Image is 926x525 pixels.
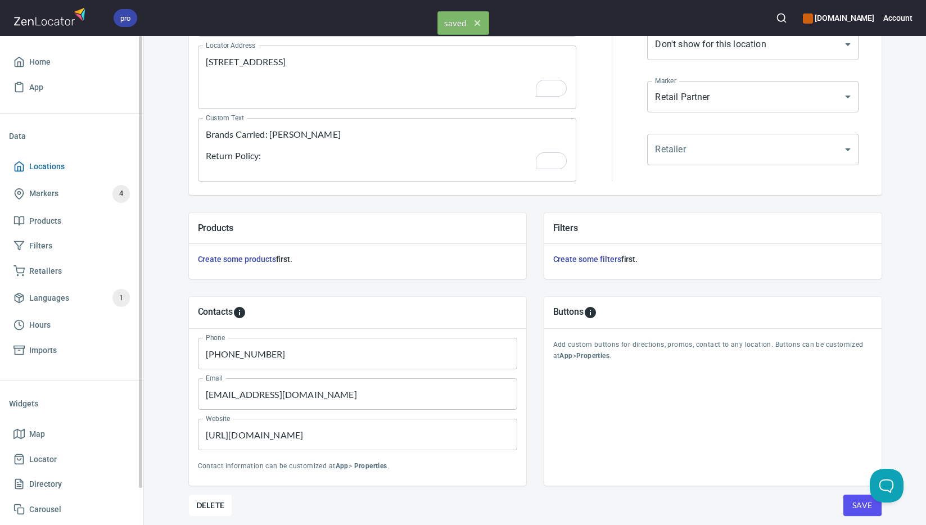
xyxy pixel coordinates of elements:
li: Widgets [9,390,134,417]
span: pro [114,12,137,24]
h5: Filters [553,222,873,234]
a: Languages1 [9,283,134,313]
div: pro [114,9,137,27]
span: Languages [29,291,69,305]
p: Contact information can be customized at > . [198,461,517,472]
button: Delete [189,495,232,516]
h5: Contacts [198,306,233,319]
div: ​ [647,134,859,165]
h5: Buttons [553,306,584,319]
h6: first. [198,253,517,265]
span: Retailers [29,264,62,278]
div: Don't show for this location [647,29,859,60]
span: Imports [29,343,57,357]
span: Locator [29,452,57,467]
span: Markers [29,187,58,201]
b: App [559,352,572,360]
span: App [29,80,43,94]
span: 4 [112,187,130,200]
span: saved [438,12,489,34]
a: Create some products [198,255,276,264]
a: App [9,75,134,100]
span: Filters [29,239,52,253]
iframe: Help Scout Beacon - Open [870,469,904,503]
li: Data [9,123,134,150]
a: Directory [9,472,134,497]
h6: Account [883,12,913,24]
svg: To add custom buttons for locations, please go to Apps > Properties > Buttons. [584,306,597,319]
span: Delete [196,499,225,512]
img: zenlocator [13,4,89,29]
textarea: To enrich screen reader interactions, please activate Accessibility in Grammarly extension settings [206,129,569,171]
span: Hours [29,318,51,332]
p: Add custom buttons for directions, promos, contact to any location. Buttons can be customized at > . [553,340,873,362]
a: Locations [9,154,134,179]
a: Map [9,422,134,447]
a: Imports [9,338,134,363]
button: color-CE600E [803,13,813,24]
b: Properties [354,462,387,470]
div: Retail Partner [647,81,859,112]
span: Map [29,427,45,441]
h6: first. [553,253,873,265]
button: Search [769,6,794,30]
button: Account [883,6,913,30]
h6: [DOMAIN_NAME] [803,12,874,24]
span: Locations [29,160,65,174]
a: Locator [9,447,134,472]
span: Carousel [29,503,61,517]
span: Home [29,55,51,69]
a: Hours [9,313,134,338]
a: Products [9,209,134,234]
b: Properties [576,352,609,360]
button: Save [843,495,882,516]
div: Manage your apps [803,6,874,30]
b: App [336,462,349,470]
span: Products [29,214,61,228]
a: Carousel [9,497,134,522]
a: Retailers [9,259,134,284]
textarea: To enrich screen reader interactions, please activate Accessibility in Grammarly extension settings [206,56,569,99]
a: Markers4 [9,179,134,209]
a: Filters [9,233,134,259]
svg: To add custom contact information for locations, please go to Apps > Properties > Contacts. [233,306,246,319]
a: Create some filters [553,255,621,264]
h5: Products [198,222,517,234]
span: 1 [112,292,130,305]
a: Home [9,49,134,75]
span: Save [852,499,873,513]
span: Directory [29,477,62,491]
